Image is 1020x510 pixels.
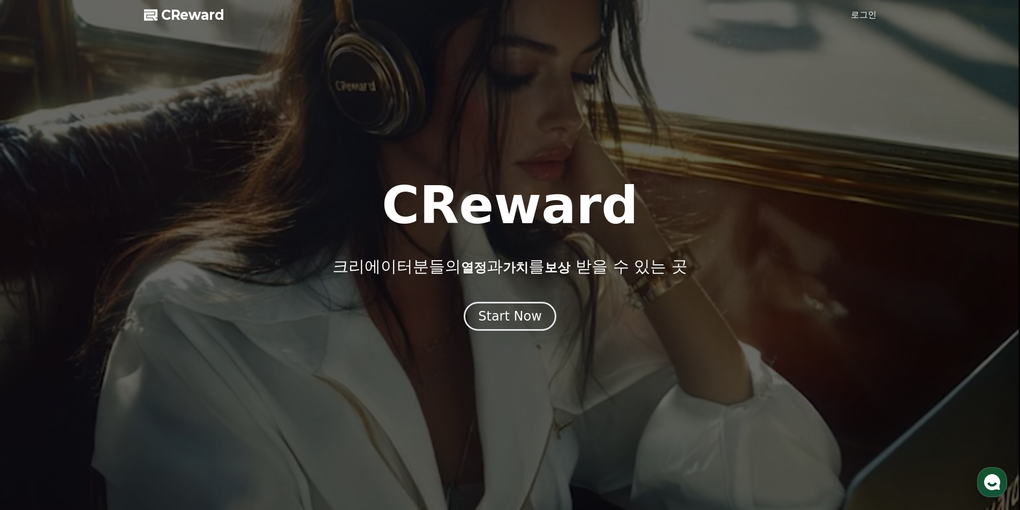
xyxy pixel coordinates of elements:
[333,257,687,276] p: 크리에이터분들의 과 를 받을 수 있는 곳
[545,260,570,275] span: 보상
[161,6,224,24] span: CReward
[382,180,638,231] h1: CReward
[464,313,556,323] a: Start Now
[478,308,542,325] div: Start Now
[503,260,528,275] span: 가치
[464,302,556,331] button: Start Now
[144,6,224,24] a: CReward
[851,9,877,21] a: 로그인
[461,260,487,275] span: 열정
